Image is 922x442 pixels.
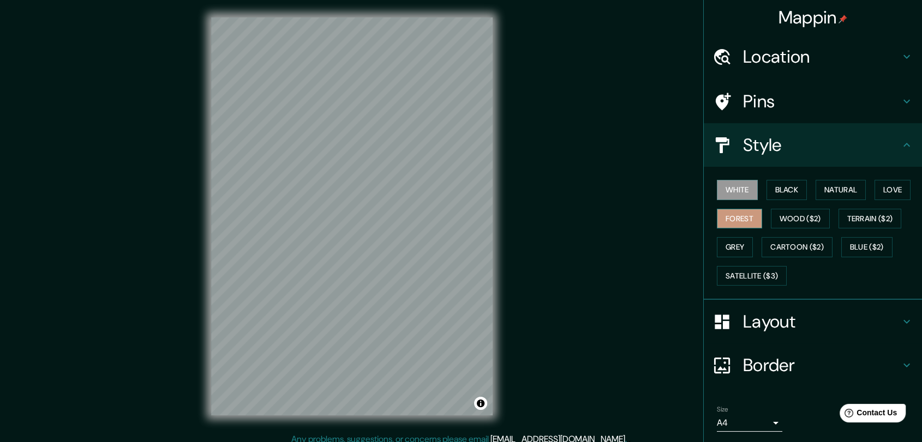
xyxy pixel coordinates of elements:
button: Toggle attribution [474,397,487,410]
h4: Border [743,354,900,376]
button: Terrain ($2) [839,209,902,229]
h4: Style [743,134,900,156]
div: Style [704,123,922,167]
button: Cartoon ($2) [762,237,833,257]
iframe: Help widget launcher [825,399,910,430]
button: Blue ($2) [841,237,893,257]
div: Border [704,343,922,387]
div: Pins [704,80,922,123]
button: Love [875,180,911,200]
button: Natural [816,180,866,200]
div: Layout [704,300,922,343]
h4: Location [743,46,900,68]
button: Grey [717,237,753,257]
h4: Mappin [779,7,848,28]
button: Black [767,180,807,200]
button: Satellite ($3) [717,266,787,286]
h4: Layout [743,311,900,332]
label: Size [717,405,728,414]
img: pin-icon.png [839,15,847,23]
h4: Pins [743,90,900,112]
button: White [717,180,758,200]
canvas: Map [211,17,493,415]
button: Forest [717,209,762,229]
button: Wood ($2) [771,209,830,229]
div: Location [704,35,922,78]
div: A4 [717,414,782,432]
